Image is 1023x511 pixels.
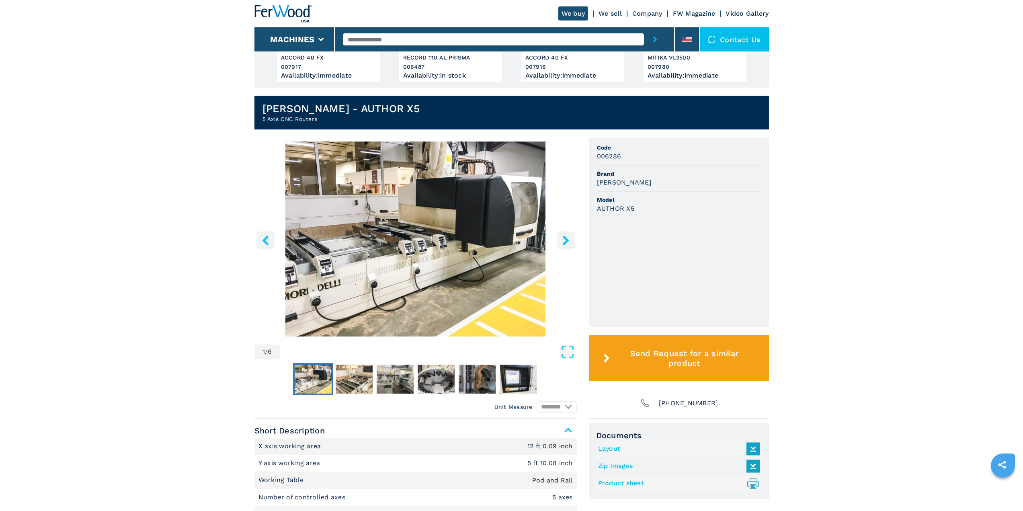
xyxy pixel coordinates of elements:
[598,460,756,473] a: Zip Images
[648,44,742,72] h3: GREDA MITIKA VL3500 007980
[262,349,265,355] span: 1
[598,442,756,456] a: Layout
[293,363,333,395] button: Go to Slide 1
[597,170,761,178] span: Brand
[295,365,332,394] img: 7d9d89c60258cfba726710eb443867a1
[334,363,374,395] button: Go to Slide 2
[375,363,415,395] button: Go to Slide 3
[268,349,272,355] span: 6
[494,403,533,411] em: Unit Measure
[527,460,573,466] em: 5 ft 10.08 inch
[640,398,651,409] img: Phone
[726,10,769,17] a: Video Gallery
[613,349,755,368] span: Send Request for a similar product
[597,144,761,152] span: Code
[525,44,620,72] h3: SCM ACCORD 40 FX 007916
[418,365,455,394] img: d68569b958e4a292cf2423414fa38903
[992,455,1012,475] a: sharethis
[403,74,498,78] div: Availability : in stock
[632,10,662,17] a: Company
[457,363,497,395] button: Go to Slide 5
[254,5,312,23] img: Ferwood
[416,363,456,395] button: Go to Slide 4
[597,152,621,161] h3: 006286
[532,477,573,484] em: Pod and Rail
[648,74,742,78] div: Availability : immediate
[598,477,756,490] a: Product sheet
[659,398,718,409] span: [PHONE_NUMBER]
[597,178,652,187] h3: [PERSON_NAME]
[258,493,348,502] p: Number of controlled axes
[552,494,573,501] em: 5 axes
[282,345,574,359] button: Open Fullscreen
[254,363,577,395] nav: Thumbnail Navigation
[403,44,498,72] h3: SCM RECORD 110 AL PRISMA 006487
[599,10,622,17] a: We sell
[281,44,376,72] h3: SCM ACCORD 40 FX 007917
[700,27,769,51] div: Contact us
[258,476,306,484] p: Working Table
[262,102,420,115] h1: [PERSON_NAME] - AUTHOR X5
[527,443,573,449] em: 12 ft 0.09 inch
[597,204,634,213] h3: AUTHOR X5
[377,365,414,394] img: 3fe678326dcbab5d6c1bbb468e041da9
[270,35,314,44] button: Machines
[557,231,575,249] button: right-button
[258,459,322,468] p: Y axis working area
[589,335,769,381] button: Send Request for a similar product
[281,74,376,78] div: Availability : immediate
[256,231,275,249] button: left-button
[262,115,420,123] h2: 5 Axis CNC Routers
[989,475,1017,505] iframe: Chat
[254,142,577,337] img: 5 Axis CNC Routers MORBIDELLI AUTHOR X5
[596,431,762,440] span: Documents
[265,349,268,355] span: /
[644,27,666,51] button: submit-button
[558,6,588,21] a: We buy
[708,35,716,43] img: Contact us
[258,442,323,451] p: X axis working area
[673,10,715,17] a: FW Magazine
[336,365,373,394] img: 4add18ad516477b1966aa46c221d3023
[254,142,577,337] div: Go to Slide 1
[525,74,620,78] div: Availability : immediate
[459,365,496,394] img: b09b1be34975857f89565205097eb73a
[498,363,538,395] button: Go to Slide 6
[254,423,577,438] span: Short Description
[500,365,537,394] img: 317da60a49b5ea865db3e103ebf98f86
[597,196,761,204] span: Model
